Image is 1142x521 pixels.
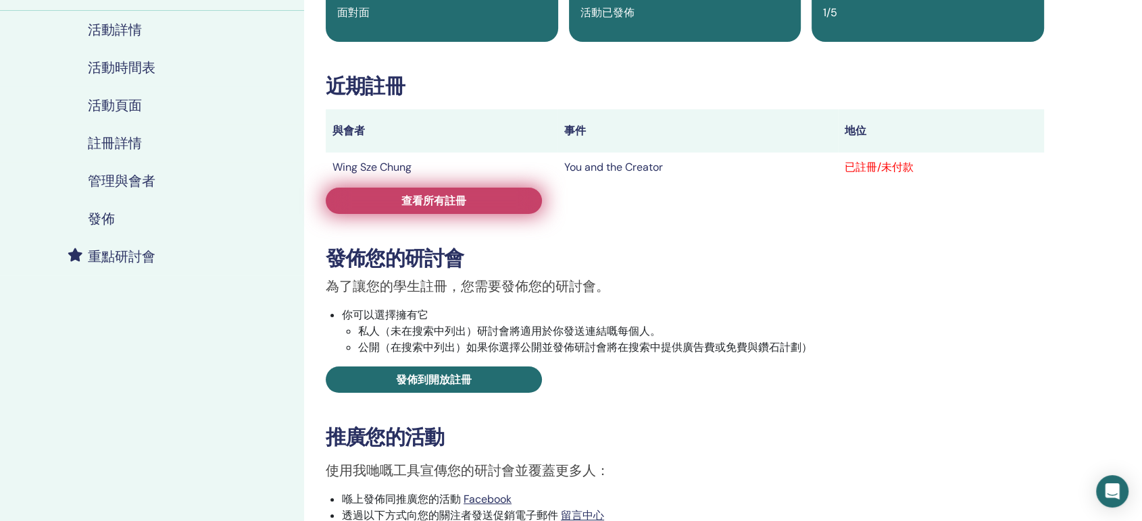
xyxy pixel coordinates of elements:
[88,97,142,113] h4: 活動頁面
[845,159,1037,175] div: 已註冊/未付款
[580,5,635,20] span: 活動已發佈
[326,109,557,153] th: 與會者
[337,5,370,20] span: 面對面
[342,307,1044,356] li: 你可以選擇擁有它
[342,491,1044,508] li: 喺上發佈同推廣您的活動
[557,109,838,153] th: 事件
[401,194,466,208] span: 查看所有註冊
[88,248,155,265] h4: 重點研討會
[326,366,542,393] a: 發佈到開放註冊
[88,59,155,76] h4: 活動時間表
[88,135,142,151] h4: 註冊詳情
[88,22,142,38] h4: 活動詳情
[326,276,1044,296] p: 為了讓您的學生註冊，您需要發佈您的研討會。
[326,74,1044,99] h3: 近期註冊
[326,425,1044,449] h3: 推廣您的活動
[88,173,155,189] h4: 管理與會者
[358,339,1044,356] li: 公開（在搜索中列出）如果你選擇公開並發佈研討會將在搜索中提供廣告費或免費與鑽石計劃）
[326,246,1044,271] h3: 發佈您的研討會
[326,460,1044,481] p: 使用我哋嘅工具宣傳您的研討會並覆蓋更多人：
[823,5,837,20] span: 1/5
[396,373,472,387] span: 發佈到開放註冊
[838,109,1044,153] th: 地位
[557,153,838,182] td: You and the Creator
[326,153,557,182] td: Wing Sze Chung
[88,211,115,227] h4: 發佈
[1096,475,1128,508] div: Open Intercom Messenger
[326,188,542,214] a: 查看所有註冊
[464,492,512,506] a: Facebook
[358,323,1044,339] li: 私人（未在搜索中列出）研討會將適用於你發送連結嘅每個人。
